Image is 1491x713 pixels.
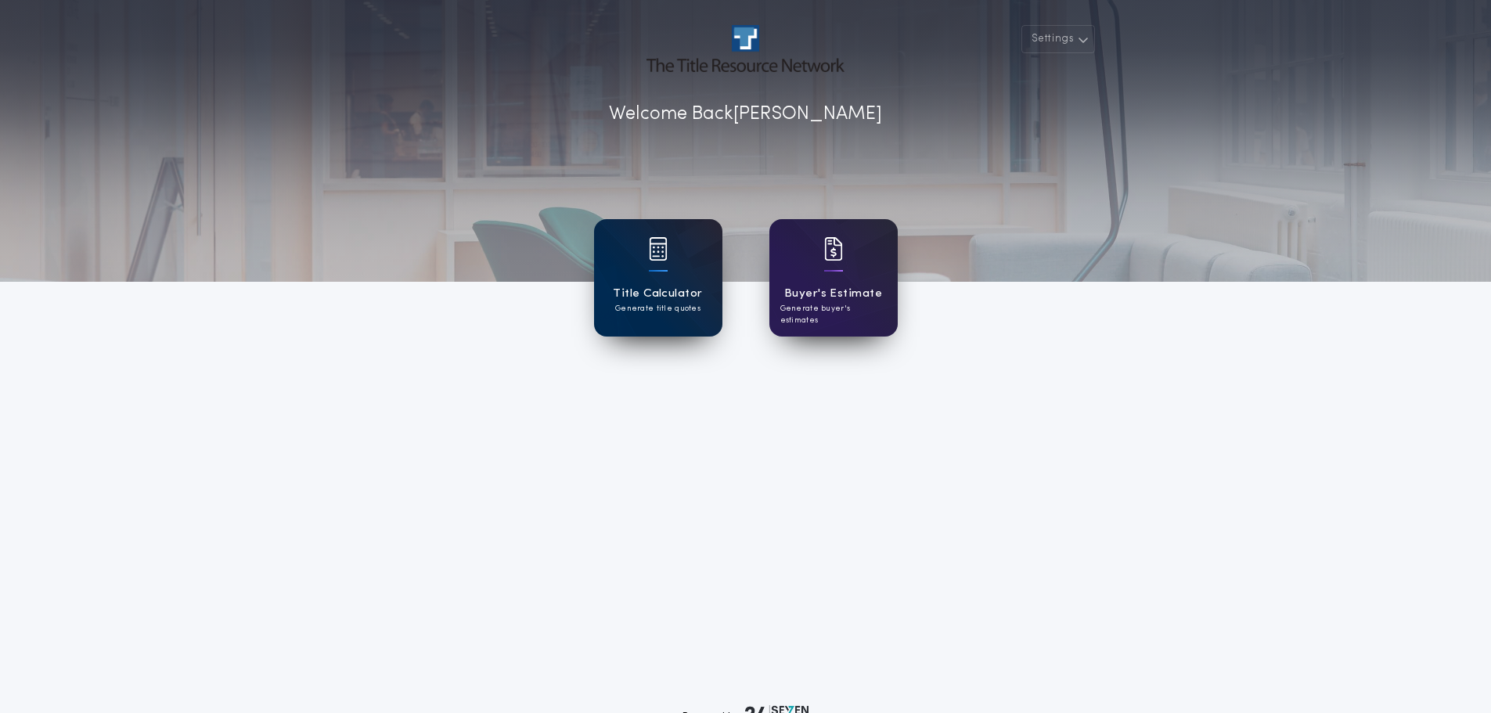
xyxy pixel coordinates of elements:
[615,303,700,315] p: Generate title quotes
[613,285,702,303] h1: Title Calculator
[780,303,887,326] p: Generate buyer's estimates
[824,237,843,261] img: card icon
[784,285,882,303] h1: Buyer's Estimate
[1021,25,1095,53] button: Settings
[609,100,882,128] p: Welcome Back [PERSON_NAME]
[649,237,668,261] img: card icon
[646,25,844,72] img: account-logo
[594,219,722,337] a: card iconTitle CalculatorGenerate title quotes
[769,219,898,337] a: card iconBuyer's EstimateGenerate buyer's estimates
